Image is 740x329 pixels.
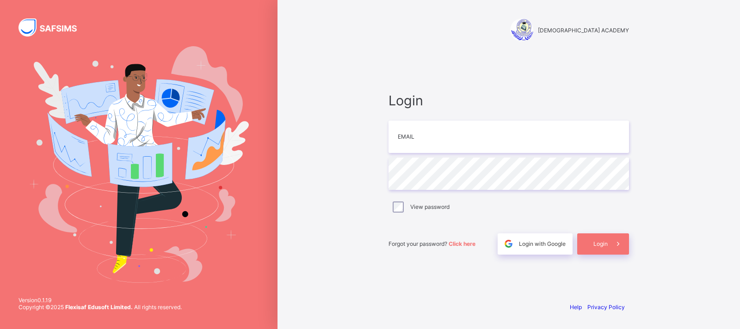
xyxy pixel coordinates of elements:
[29,46,249,283] img: Hero Image
[18,297,182,304] span: Version 0.1.19
[388,240,475,247] span: Forgot your password?
[65,304,133,311] strong: Flexisaf Edusoft Limited.
[587,304,625,311] a: Privacy Policy
[538,27,629,34] span: [DEMOGRAPHIC_DATA] ACADEMY
[18,304,182,311] span: Copyright © 2025 All rights reserved.
[593,240,608,247] span: Login
[519,240,566,247] span: Login with Google
[570,304,582,311] a: Help
[503,238,514,249] img: google.396cfc9801f0270233282035f929180a.svg
[388,92,629,109] span: Login
[410,203,450,210] label: View password
[449,240,475,247] a: Click here
[18,18,88,37] img: SAFSIMS Logo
